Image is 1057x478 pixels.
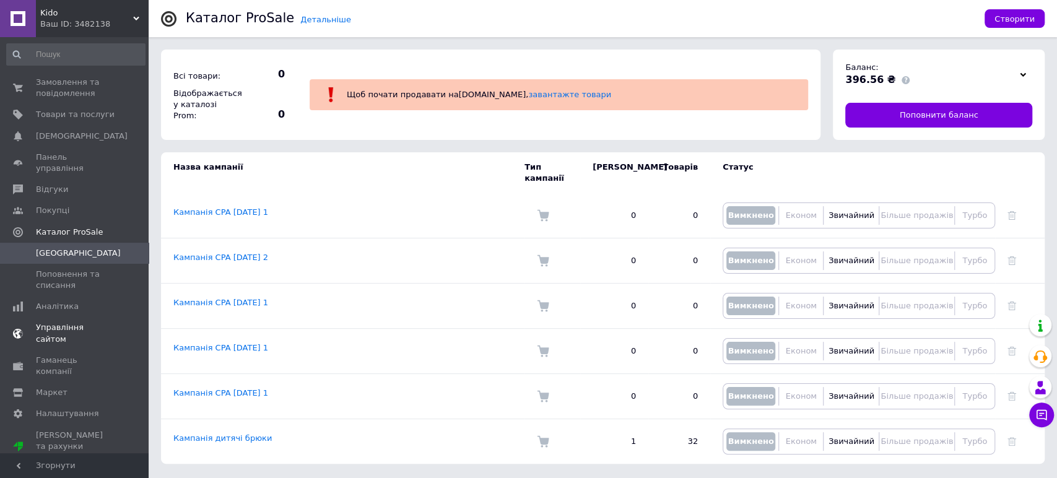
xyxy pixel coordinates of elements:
[786,437,817,446] span: Економ
[648,283,710,328] td: 0
[648,328,710,373] td: 0
[958,342,991,360] button: Турбо
[829,437,874,446] span: Звичайний
[958,297,991,315] button: Турбо
[173,298,268,307] a: Кампанія CPA [DATE] 1
[241,67,285,81] span: 0
[36,109,115,120] span: Товари та послуги
[827,432,876,451] button: Звичайний
[728,256,773,265] span: Вимкнено
[1007,346,1016,355] a: Видалити
[728,437,773,446] span: Вимкнено
[827,387,876,406] button: Звичайний
[881,437,953,446] span: Більше продажів
[827,206,876,225] button: Звичайний
[40,7,133,19] span: Kido
[173,433,272,443] a: Кампанія дитячі брюки
[958,432,991,451] button: Турбо
[845,63,878,72] span: Баланс:
[958,206,991,225] button: Турбо
[728,391,773,401] span: Вимкнено
[726,251,775,270] button: Вимкнено
[882,297,951,315] button: Більше продажів
[36,408,99,419] span: Налаштування
[782,342,820,360] button: Економ
[173,207,268,217] a: Кампанія CPA [DATE] 1
[537,390,549,402] img: Комісія за замовлення
[36,430,115,464] span: [PERSON_NAME] та рахунки
[962,301,987,310] span: Турбо
[6,43,146,66] input: Пошук
[36,387,67,398] span: Маркет
[36,301,79,312] span: Аналітика
[786,301,817,310] span: Економ
[994,14,1035,24] span: Створити
[528,90,611,99] a: завантажте товари
[786,346,817,355] span: Економ
[881,301,953,310] span: Більше продажів
[882,432,951,451] button: Більше продажів
[958,387,991,406] button: Турбо
[580,238,648,283] td: 0
[845,74,895,85] span: 396.56 ₴
[537,254,549,267] img: Комісія за замовлення
[728,211,773,220] span: Вимкнено
[36,269,115,291] span: Поповнення та списання
[173,343,268,352] a: Кампанія CPA [DATE] 1
[728,301,773,310] span: Вимкнено
[36,248,121,259] span: [GEOGRAPHIC_DATA]
[36,131,128,142] span: [DEMOGRAPHIC_DATA]
[1007,211,1016,220] a: Видалити
[962,437,987,446] span: Турбо
[186,12,294,25] div: Каталог ProSale
[829,391,874,401] span: Звичайний
[537,345,549,357] img: Комісія за замовлення
[648,419,710,464] td: 32
[36,355,115,377] span: Гаманець компанії
[580,193,648,238] td: 0
[580,419,648,464] td: 1
[537,300,549,312] img: Комісія за замовлення
[322,85,341,104] img: :exclamation:
[1007,256,1016,265] a: Видалити
[36,152,115,174] span: Панель управління
[241,108,285,121] span: 0
[580,283,648,328] td: 0
[173,388,268,398] a: Кампанія CPA [DATE] 1
[881,256,953,265] span: Більше продажів
[1007,301,1016,310] a: Видалити
[726,387,775,406] button: Вимкнено
[962,391,987,401] span: Турбо
[648,193,710,238] td: 0
[36,184,68,195] span: Відгуки
[829,346,874,355] span: Звичайний
[537,435,549,448] img: Комісія за замовлення
[962,346,987,355] span: Турбо
[170,85,238,125] div: Відображається у каталозі Prom:
[648,238,710,283] td: 0
[524,152,580,193] td: Тип кампанії
[580,152,648,193] td: [PERSON_NAME]
[882,387,951,406] button: Більше продажів
[829,301,874,310] span: Звичайний
[170,67,238,85] div: Всі товари:
[827,342,876,360] button: Звичайний
[782,297,820,315] button: Економ
[1029,402,1054,427] button: Чат з покупцем
[36,322,115,344] span: Управління сайтом
[726,342,775,360] button: Вимкнено
[580,373,648,419] td: 0
[881,391,953,401] span: Більше продажів
[1007,437,1016,446] a: Видалити
[161,152,524,193] td: Назва кампанії
[726,432,775,451] button: Вимкнено
[882,251,951,270] button: Більше продажів
[962,211,987,220] span: Турбо
[40,19,149,30] div: Ваш ID: 3482138
[782,387,820,406] button: Економ
[726,297,775,315] button: Вимкнено
[827,297,876,315] button: Звичайний
[710,152,995,193] td: Статус
[829,211,874,220] span: Звичайний
[36,77,115,99] span: Замовлення та повідомлення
